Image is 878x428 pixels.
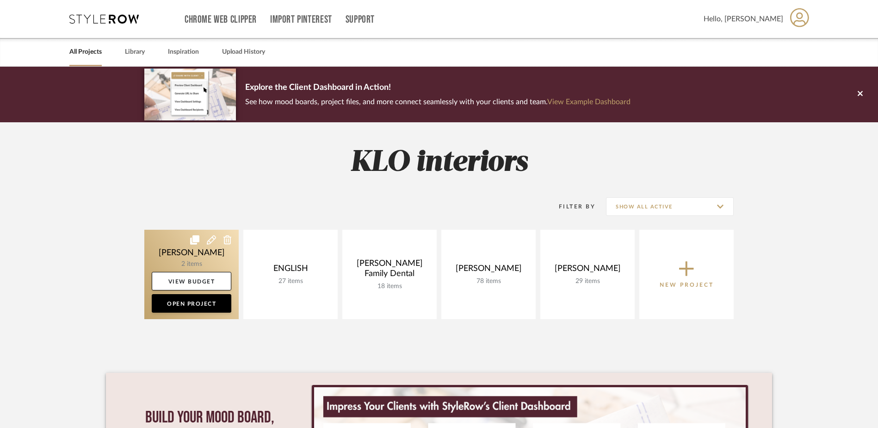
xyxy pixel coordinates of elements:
[547,98,631,106] a: View Example Dashboard
[547,202,595,211] div: Filter By
[548,264,627,277] div: [PERSON_NAME]
[245,95,631,108] p: See how mood boards, project files, and more connect seamlessly with your clients and team.
[346,16,375,24] a: Support
[152,272,231,290] a: View Budget
[251,277,330,285] div: 27 items
[449,277,528,285] div: 78 items
[69,46,102,58] a: All Projects
[350,283,429,290] div: 18 items
[106,145,772,180] h2: KLO interiors
[245,81,631,95] p: Explore the Client Dashboard in Action!
[704,13,783,25] span: Hello, [PERSON_NAME]
[152,294,231,313] a: Open Project
[168,46,199,58] a: Inspiration
[125,46,145,58] a: Library
[144,69,236,120] img: d5d033c5-7b12-40c2-a960-1ecee1989c38.png
[350,258,429,283] div: [PERSON_NAME] Family Dental
[660,280,714,290] p: New Project
[639,230,734,319] button: New Project
[270,16,332,24] a: Import Pinterest
[222,46,265,58] a: Upload History
[449,264,528,277] div: [PERSON_NAME]
[548,277,627,285] div: 29 items
[185,16,257,24] a: Chrome Web Clipper
[251,264,330,277] div: ENGLISH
